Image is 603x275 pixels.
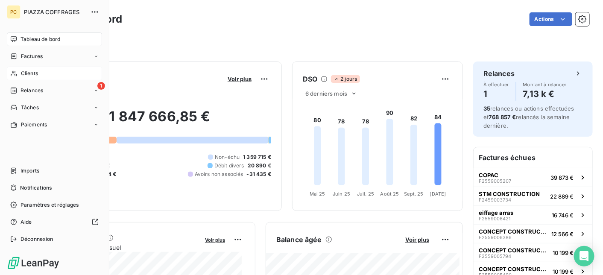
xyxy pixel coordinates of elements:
button: Actions [530,12,572,26]
span: Aide [20,218,32,226]
span: 1 [97,82,105,90]
span: 39 873 € [550,174,574,181]
span: 2 jours [331,75,360,83]
button: Voir plus [225,75,254,83]
span: -31 435 € [247,170,271,178]
span: F2559005794 [479,254,511,259]
button: eiffage arrasF255900642116 746 € [474,205,592,224]
span: CONCEPT CONSTRUCTION [479,247,549,254]
span: 6 derniers mois [305,90,347,97]
span: Voir plus [205,237,225,243]
span: Tableau de bord [20,35,60,43]
a: Aide [7,215,102,229]
span: 22 889 € [550,193,574,200]
span: Avoirs non associés [195,170,243,178]
span: Débit divers [214,162,244,170]
span: Paiements [21,121,47,129]
span: Notifications [20,184,52,192]
h4: 1 [483,87,509,101]
span: Chiffre d'affaires mensuel [48,243,199,252]
button: COPACF255900520739 873 € [474,168,592,187]
div: Open Intercom Messenger [574,246,594,266]
h6: DSO [303,74,317,84]
span: CONCEPT CONSTRUCTION [479,228,548,235]
tspan: Juin 25 [333,191,350,197]
span: Factures [21,53,43,60]
button: Voir plus [403,236,432,243]
tspan: Juil. 25 [357,191,374,197]
span: eiffage arras [479,209,513,216]
span: À effectuer [483,82,509,87]
span: 768 857 € [489,114,516,120]
span: 12 566 € [551,231,574,237]
span: Non-échu [215,153,240,161]
button: CONCEPT CONSTRUCTIONF255900579410 199 € [474,243,592,262]
div: PC [7,5,20,19]
span: PIAZZA COFFRAGES [24,9,85,15]
span: Voir plus [405,236,429,243]
span: F2459003734 [479,197,511,202]
span: Clients [21,70,38,77]
span: 10 199 € [553,268,574,275]
h6: Factures échues [474,147,592,168]
span: STM CONSTRUCTION [479,190,540,197]
h4: 7,13 k € [523,87,567,101]
span: COPAC [479,172,498,178]
tspan: Mai 25 [310,191,325,197]
tspan: Sept. 25 [404,191,424,197]
h6: Balance âgée [276,234,322,245]
button: CONCEPT CONSTRUCTIONF255900638612 566 € [474,224,592,243]
span: 20 890 € [248,162,271,170]
span: F2559006421 [479,216,510,221]
span: Imports [20,167,39,175]
span: F2559005207 [479,178,511,184]
span: Montant à relancer [523,82,567,87]
span: Tâches [21,104,39,111]
tspan: Août 25 [381,191,399,197]
span: Paramètres et réglages [20,201,79,209]
span: Voir plus [228,76,252,82]
h2: 1 847 666,85 € [48,108,271,134]
button: STM CONSTRUCTIONF245900373422 889 € [474,187,592,205]
img: Logo LeanPay [7,256,60,270]
tspan: [DATE] [430,191,446,197]
span: relances ou actions effectuées et relancés la semaine dernière. [483,105,574,129]
span: 35 [483,105,490,112]
span: Déconnexion [20,235,53,243]
span: 10 199 € [553,249,574,256]
span: 1 359 715 € [243,153,271,161]
span: Relances [20,87,43,94]
h6: Relances [483,68,515,79]
span: F2559006386 [479,235,512,240]
button: Voir plus [202,236,228,243]
span: CONCEPT CONSTRUCTION [479,266,549,272]
span: 16 746 € [552,212,574,219]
